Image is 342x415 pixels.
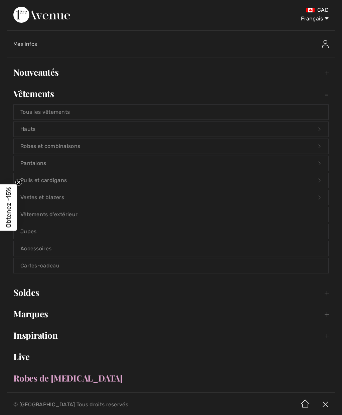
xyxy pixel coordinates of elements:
a: Tous les vêtements [14,105,328,119]
img: 1ère Avenue [13,7,70,23]
a: Marques [7,307,335,321]
a: Pulls et cardigans [14,173,328,188]
a: Accessoires [14,241,328,256]
span: Mes infos [13,41,37,47]
a: Vêtements [7,86,335,101]
a: Jupes [14,224,328,239]
img: X [315,394,335,415]
a: Nouveautés [7,65,335,80]
div: CAD [201,7,329,13]
a: Vêtements d'extérieur [14,207,328,222]
span: Aide [15,5,29,11]
a: Robes et combinaisons [14,139,328,154]
p: © [GEOGRAPHIC_DATA] Tous droits reservés [13,402,201,407]
a: Pantalons [14,156,328,171]
button: Close teaser [15,179,22,186]
span: Obtenez -15% [5,187,12,228]
a: Live [7,349,335,364]
a: Inspiration [7,328,335,343]
img: Accueil [295,394,315,415]
a: Vestes et blazers [14,190,328,205]
a: Hauts [14,122,328,137]
img: Mes infos [322,40,329,48]
a: Soldes [7,285,335,300]
a: Robes de [MEDICAL_DATA] [7,371,335,386]
a: Cartes-cadeau [14,258,328,273]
